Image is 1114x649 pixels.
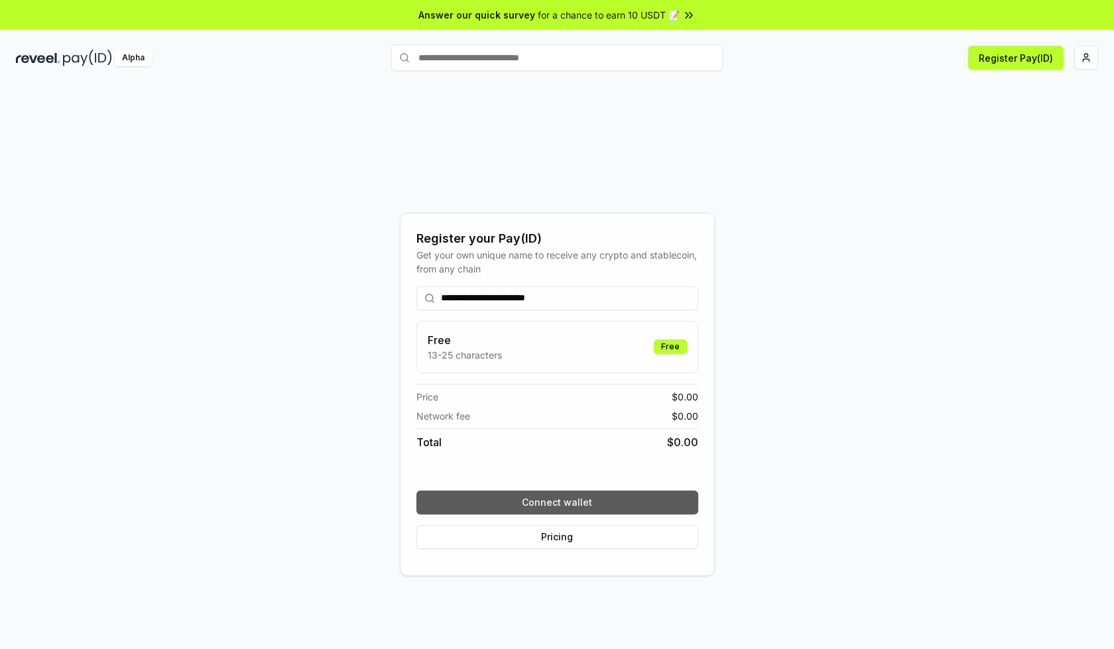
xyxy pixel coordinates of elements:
div: Register your Pay(ID) [416,229,698,248]
span: $ 0.00 [672,409,698,423]
h3: Free [428,332,502,348]
p: 13-25 characters [428,348,502,362]
button: Connect wallet [416,491,698,514]
img: pay_id [63,50,112,66]
span: Answer our quick survey [418,8,535,22]
button: Pricing [416,525,698,549]
span: Price [416,390,438,404]
div: Alpha [115,50,152,66]
button: Register Pay(ID) [968,46,1064,70]
span: $ 0.00 [667,434,698,450]
div: Free [654,339,687,354]
span: for a chance to earn 10 USDT 📝 [538,8,680,22]
span: Total [416,434,442,450]
span: Network fee [416,409,470,423]
img: reveel_dark [16,50,60,66]
span: $ 0.00 [672,390,698,404]
div: Get your own unique name to receive any crypto and stablecoin, from any chain [416,248,698,276]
